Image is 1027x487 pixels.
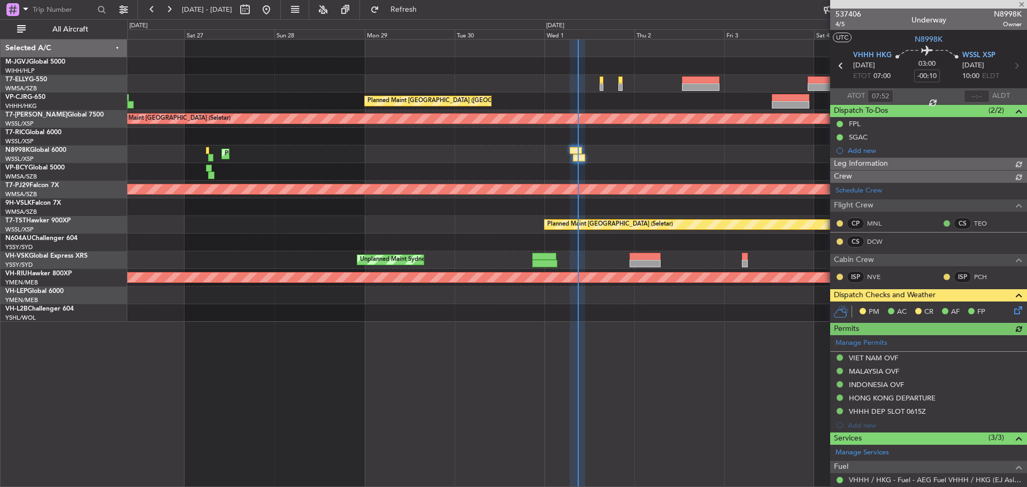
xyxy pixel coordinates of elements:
span: FP [977,307,985,318]
span: PM [869,307,879,318]
div: Planned Maint [GEOGRAPHIC_DATA] (Seletar) [547,217,673,233]
a: WMSA/SZB [5,208,37,216]
span: (2/2) [988,105,1004,116]
span: T7-RIC [5,129,25,136]
input: Trip Number [33,2,94,18]
span: [DATE] [962,60,984,71]
a: VHHH / HKG - Fuel - AEG Fuel VHHH / HKG (EJ Asia Only) [849,475,1022,484]
span: VH-RIU [5,270,27,277]
a: WMSA/SZB [5,84,37,92]
a: VHHH/HKG [5,102,37,110]
span: VH-LEP [5,288,27,295]
a: VH-LEPGlobal 6000 [5,288,64,295]
a: T7-RICGlobal 6000 [5,129,62,136]
a: WSSL/XSP [5,137,34,145]
a: WMSA/SZB [5,173,37,181]
div: Sun 28 [274,29,364,39]
span: ALDT [992,91,1010,102]
div: [DATE] [546,21,564,30]
span: Services [834,432,862,445]
span: T7-[PERSON_NAME] [5,112,67,118]
a: T7-[PERSON_NAME]Global 7500 [5,112,104,118]
span: (3/3) [988,432,1004,443]
a: VH-VSKGlobal Express XRS [5,253,88,259]
a: YMEN/MEB [5,279,38,287]
a: N604AUChallenger 604 [5,235,78,242]
span: 07:00 [873,71,891,82]
span: 4/5 [836,20,861,29]
div: Planned Maint [GEOGRAPHIC_DATA] ([GEOGRAPHIC_DATA] Intl) [367,93,546,109]
a: T7-ELLYG-550 [5,76,47,83]
span: VP-CJR [5,94,27,101]
div: Underway [911,14,946,26]
div: FPL [849,119,861,128]
div: SGAC [849,133,868,142]
span: N8998K [994,9,1022,20]
div: Mon 29 [365,29,455,39]
span: ELDT [982,71,999,82]
span: N8998K [915,34,942,45]
span: VHHH HKG [853,50,892,61]
a: Manage Services [836,447,889,458]
span: Owner [994,20,1022,29]
span: M-JGVJ [5,59,29,65]
span: VH-L2B [5,306,28,312]
button: Refresh [365,1,430,18]
a: YSSY/SYD [5,243,33,251]
div: Sat 27 [185,29,274,39]
a: YSSY/SYD [5,261,33,269]
div: Sat 4 [814,29,904,39]
span: 03:00 [918,59,936,69]
a: T7-PJ29Falcon 7X [5,182,59,189]
span: WSSL XSP [962,50,995,61]
span: Dispatch Checks and Weather [834,289,936,302]
button: All Aircraft [12,21,116,38]
span: CR [924,307,933,318]
div: [DATE] [129,21,148,30]
span: T7-TST [5,218,26,224]
a: 9H-VSLKFalcon 7X [5,200,61,206]
div: Fri 3 [724,29,814,39]
span: Fuel [834,461,848,473]
span: ATOT [847,91,865,102]
span: 10:00 [962,71,979,82]
div: Fri 26 [95,29,185,39]
div: Planned Maint [GEOGRAPHIC_DATA] (Seletar) [105,111,231,127]
div: Tue 30 [455,29,545,39]
span: VP-BCY [5,165,28,171]
span: T7-PJ29 [5,182,29,189]
span: N8998K [5,147,30,153]
span: [DATE] - [DATE] [182,5,232,14]
span: 9H-VSLK [5,200,32,206]
a: VP-BCYGlobal 5000 [5,165,65,171]
a: VH-L2BChallenger 604 [5,306,74,312]
div: Add new [848,146,1022,155]
span: Refresh [381,6,426,13]
span: ETOT [853,71,871,82]
div: Planned Maint [GEOGRAPHIC_DATA] ([GEOGRAPHIC_DATA] Intl) [225,146,403,162]
span: AC [897,307,907,318]
a: N8998KGlobal 6000 [5,147,66,153]
div: Unplanned Maint Sydney ([PERSON_NAME] Intl) [360,252,492,268]
span: N604AU [5,235,32,242]
a: VP-CJRG-650 [5,94,45,101]
a: VH-RIUHawker 800XP [5,270,72,277]
a: YSHL/WOL [5,314,36,322]
span: Dispatch To-Dos [834,105,888,117]
a: T7-TSTHawker 900XP [5,218,71,224]
div: Wed 1 [545,29,634,39]
div: Thu 2 [634,29,724,39]
span: VH-VSK [5,253,29,259]
a: M-JGVJGlobal 5000 [5,59,65,65]
a: WMSA/SZB [5,190,37,198]
a: WSSL/XSP [5,226,34,234]
a: YMEN/MEB [5,296,38,304]
span: 537406 [836,9,861,20]
span: AF [951,307,960,318]
span: [DATE] [853,60,875,71]
a: WIHH/HLP [5,67,35,75]
a: WSSL/XSP [5,155,34,163]
button: UTC [833,33,852,42]
span: T7-ELLY [5,76,29,83]
a: WSSL/XSP [5,120,34,128]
